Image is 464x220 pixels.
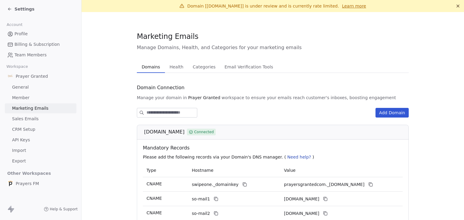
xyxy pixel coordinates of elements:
[5,135,76,145] a: API Keys
[12,105,48,112] span: Marketing Emails
[12,116,39,122] span: Sales Emails
[287,155,311,159] span: Need help?
[5,39,76,49] a: Billing & Subscription
[192,210,210,217] span: so-mail2
[5,29,76,39] a: Profile
[284,210,319,217] span: prayersgrantedcom2.swipeone.email
[375,108,409,118] button: Add Domain
[5,146,76,156] a: Import
[14,31,28,37] span: Profile
[5,168,53,178] span: Other Workspaces
[16,73,48,79] span: Prayer Granted
[284,181,365,188] span: prayersgrantedcom._domainkey.swipeone.email
[137,95,187,101] span: Manage your domain in
[137,84,185,91] span: Domain Connection
[12,126,35,133] span: CRM Setup
[147,167,185,174] p: Type
[137,32,198,41] span: Marketing Emails
[12,158,26,164] span: Export
[7,73,13,79] img: FB-Logo.png
[194,129,214,135] span: Connected
[342,3,366,9] a: Learn more
[143,144,405,152] span: Mandatory Records
[5,156,76,166] a: Export
[143,154,405,160] p: Please add the following records via your Domain's DNS manager. ( )
[137,44,409,51] span: Manage Domains, Health, and Categories for your marketing emails
[167,63,186,71] span: Health
[4,20,25,29] span: Account
[5,50,76,60] a: Team Members
[5,124,76,134] a: CRM Setup
[5,93,76,103] a: Member
[14,6,34,12] span: Settings
[222,63,275,71] span: Email Verification Tools
[147,181,162,186] span: CNAME
[139,63,163,71] span: Domains
[284,168,295,173] span: Value
[5,103,76,113] a: Marketing Emails
[44,207,78,212] a: Help & Support
[187,4,339,8] span: Domain [[DOMAIN_NAME]] is under review and is currently rate limited.
[14,41,60,48] span: Billing & Subscription
[144,128,185,136] span: [DOMAIN_NAME]
[284,196,319,202] span: prayersgrantedcom1.swipeone.email
[50,207,78,212] span: Help & Support
[7,181,13,187] img: web-app-manifest-512x512.png
[7,6,34,12] a: Settings
[306,95,396,101] span: customer's inboxes, boosting engagement
[192,196,210,202] span: so-mail1
[4,62,31,71] span: Workspace
[188,95,221,101] span: Prayer Granted
[16,181,39,187] span: Prayers FM
[5,82,76,92] a: General
[5,114,76,124] a: Sales Emails
[192,181,239,188] span: swipeone._domainkey
[12,84,29,90] span: General
[12,137,30,143] span: API Keys
[147,210,162,215] span: CNAME
[14,52,47,58] span: Team Members
[221,95,305,101] span: workspace to ensure your emails reach
[192,168,214,173] span: Hostname
[12,147,26,154] span: Import
[190,63,218,71] span: Categories
[147,196,162,201] span: CNAME
[12,95,30,101] span: Member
